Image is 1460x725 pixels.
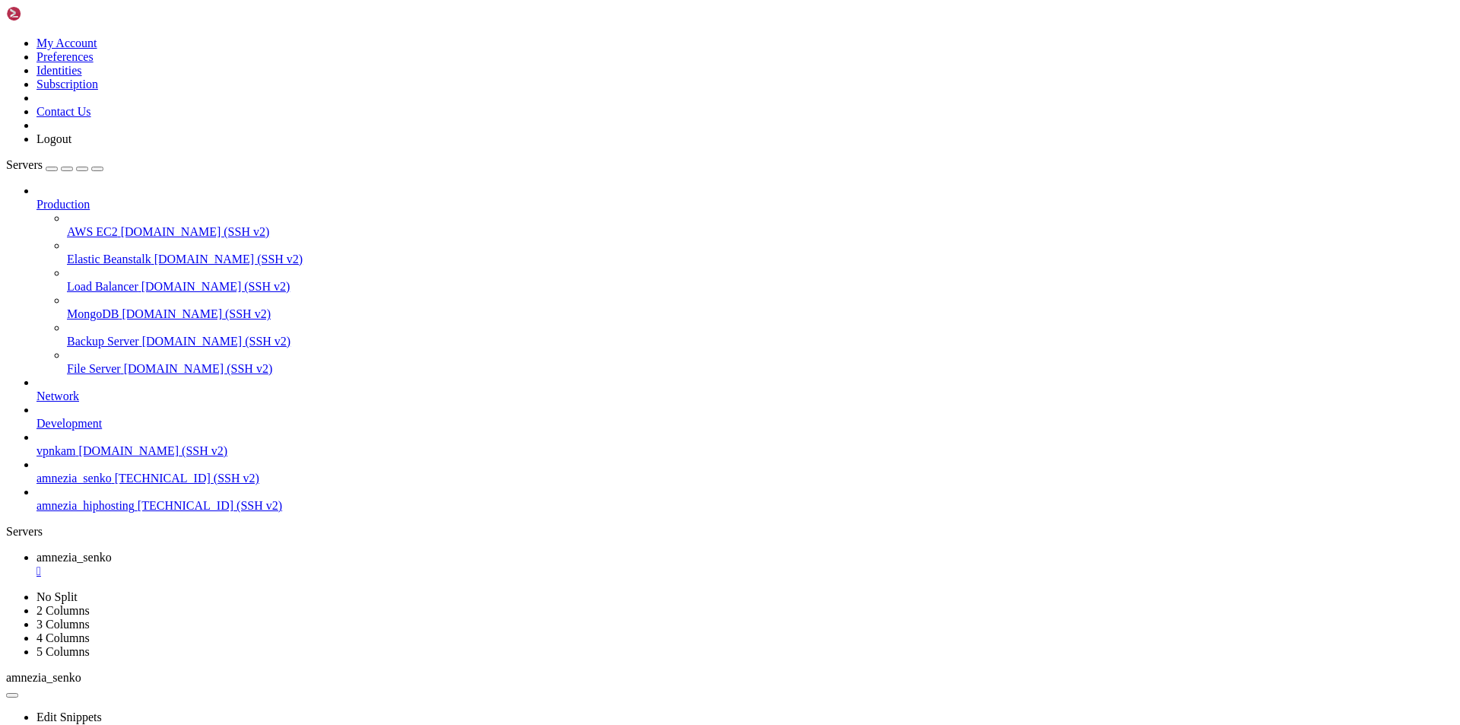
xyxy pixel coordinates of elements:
img: Shellngn [6,6,94,21]
li: amnezia_hiphosting [TECHNICAL_ID] (SSH v2) [36,485,1454,513]
a: Elastic Beanstalk [DOMAIN_NAME] (SSH v2) [67,253,1454,266]
x-row: Linux [DOMAIN_NAME] 6.1.0-9-amd64 #1 SMP PREEMPT_DYNAMIC Debian 6.1.27-1 ([DATE]) x86_64 [6,6,1262,20]
a: No Split [36,590,78,603]
a: Subscription [36,78,98,91]
li: AWS EC2 [DOMAIN_NAME] (SSH v2) [67,211,1454,239]
a: amnezia_hiphosting [TECHNICAL_ID] (SSH v2) [36,499,1454,513]
a: Network [36,390,1454,403]
a: AWS EC2 [DOMAIN_NAME] (SSH v2) [67,225,1454,239]
span: amnezia_senko [36,551,112,564]
span: [DOMAIN_NAME] (SSH v2) [142,335,291,348]
a:  [36,564,1454,578]
li: Development [36,403,1454,431]
span: [TECHNICAL_ID] (SSH v2) [115,472,259,485]
a: Development [36,417,1454,431]
li: File Server [DOMAIN_NAME] (SSH v2) [67,348,1454,376]
span: [DOMAIN_NAME] (SSH v2) [124,362,273,375]
li: Elastic Beanstalk [DOMAIN_NAME] (SSH v2) [67,239,1454,266]
x-row: individual files in /usr/share/doc/*/copyright. [6,61,1262,75]
span: amnezia_hiphosting [36,499,135,512]
a: Servers [6,158,103,171]
a: Load Balancer [DOMAIN_NAME] (SSH v2) [67,280,1454,294]
li: Network [36,376,1454,403]
a: 5 Columns [36,645,90,658]
a: amnezia_senko [36,551,1454,578]
span: [DOMAIN_NAME] (SSH v2) [141,280,290,293]
span: Load Balancer [67,280,138,293]
span: [DOMAIN_NAME] (SSH v2) [154,253,303,266]
li: MongoDB [DOMAIN_NAME] (SSH v2) [67,294,1454,321]
span: Backup Server [67,335,139,348]
span: Production [36,198,90,211]
span: amnezia_senko [36,472,112,485]
span: [DOMAIN_NAME] (SSH v2) [79,444,228,457]
li: Load Balancer [DOMAIN_NAME] (SSH v2) [67,266,1454,294]
a: Production [36,198,1454,211]
div: Servers [6,525,1454,539]
li: Production [36,184,1454,376]
x-row: permitted by applicable law. [6,102,1262,116]
span: MongoDB [67,307,119,320]
span: Network [36,390,79,402]
x-row: the exact distribution terms for each program are described in the [6,47,1262,61]
span: [TECHNICAL_ID] (SSH v2) [138,499,282,512]
span: [DOMAIN_NAME] (SSH v2) [122,307,271,320]
span: vpnkam [36,444,76,457]
a: 3 Columns [36,618,90,631]
span: Servers [6,158,43,171]
a: Preferences [36,50,94,63]
span: File Server [67,362,121,375]
a: Identities [36,64,82,77]
x-row: The programs included with the Debian GNU/Linux system are free software; [6,33,1262,47]
a: My Account [36,37,97,49]
a: Contact Us [36,105,91,118]
x-row: Last login: [DATE] from [TECHNICAL_ID] [6,116,1262,129]
a: File Server [DOMAIN_NAME] (SSH v2) [67,362,1454,376]
a: amnezia_senko [TECHNICAL_ID] (SSH v2) [36,472,1454,485]
div: (14, 9) [102,129,109,143]
a: MongoDB [DOMAIN_NAME] (SSH v2) [67,307,1454,321]
a: 4 Columns [36,631,90,644]
a: Backup Server [DOMAIN_NAME] (SSH v2) [67,335,1454,348]
span: [DOMAIN_NAME] (SSH v2) [121,225,270,238]
li: Backup Server [DOMAIN_NAME] (SSH v2) [67,321,1454,348]
a: Edit Snippets [36,711,102,723]
span: amnezia_senko [6,671,81,684]
span: Elastic Beanstalk [67,253,151,266]
span: AWS EC2 [67,225,118,238]
a: Logout [36,132,71,145]
x-row: root@73276:~# [6,129,1262,143]
span: Development [36,417,102,430]
li: amnezia_senko [TECHNICAL_ID] (SSH v2) [36,458,1454,485]
a: vpnkam [DOMAIN_NAME] (SSH v2) [36,444,1454,458]
x-row: Debian GNU/Linux comes with ABSOLUTELY NO WARRANTY, to the extent [6,88,1262,102]
a: 2 Columns [36,604,90,617]
li: vpnkam [DOMAIN_NAME] (SSH v2) [36,431,1454,458]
